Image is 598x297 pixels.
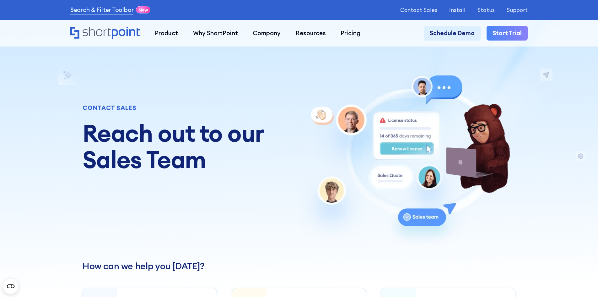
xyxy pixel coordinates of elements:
a: Product [147,26,186,41]
a: Start Trial [487,26,528,41]
a: Support [507,7,528,13]
a: Search & Filter Toolbar [70,5,134,14]
a: Contact Sales [400,7,437,13]
div: Why ShortPoint [193,29,238,38]
a: Company [245,26,288,41]
div: Product [155,29,178,38]
h1: Reach out to our Sales Team [83,120,282,173]
div: CONTACT SALES [83,105,282,111]
div: Resources [296,29,326,38]
h2: How can we help you [DATE]? [83,261,515,272]
div: Company [253,29,281,38]
a: Status [477,7,495,13]
a: Install [449,7,466,13]
button: Open CMP widget [3,279,18,294]
iframe: Chat Widget [567,267,598,297]
div: Pricing [341,29,360,38]
a: Schedule Demo [424,26,481,41]
a: Home [70,27,140,40]
a: Resources [288,26,333,41]
a: Pricing [333,26,368,41]
a: Why ShortPoint [186,26,245,41]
